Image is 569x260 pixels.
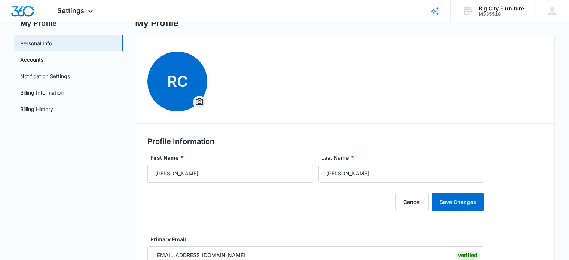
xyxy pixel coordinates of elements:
button: Cancel [395,193,429,211]
div: Verified [456,251,480,260]
a: Billing History [20,105,53,113]
a: Notification Settings [20,72,70,80]
a: Personal Info [20,39,52,47]
span: RC [147,52,207,111]
div: account id [479,12,524,17]
a: Billing Information [20,89,64,97]
h2: Profile Information [147,136,214,147]
button: Overflow Menu [193,96,205,108]
h2: My Profile [14,18,123,29]
button: Save Changes [432,193,484,211]
a: Accounts [20,56,43,64]
span: RCOverflow Menu [147,52,207,111]
label: Last Name [321,154,487,162]
div: account name [479,6,524,12]
label: First Name [150,154,316,162]
span: Settings [57,7,84,15]
h1: My Profile [135,18,178,29]
label: Primary Email [150,235,487,243]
